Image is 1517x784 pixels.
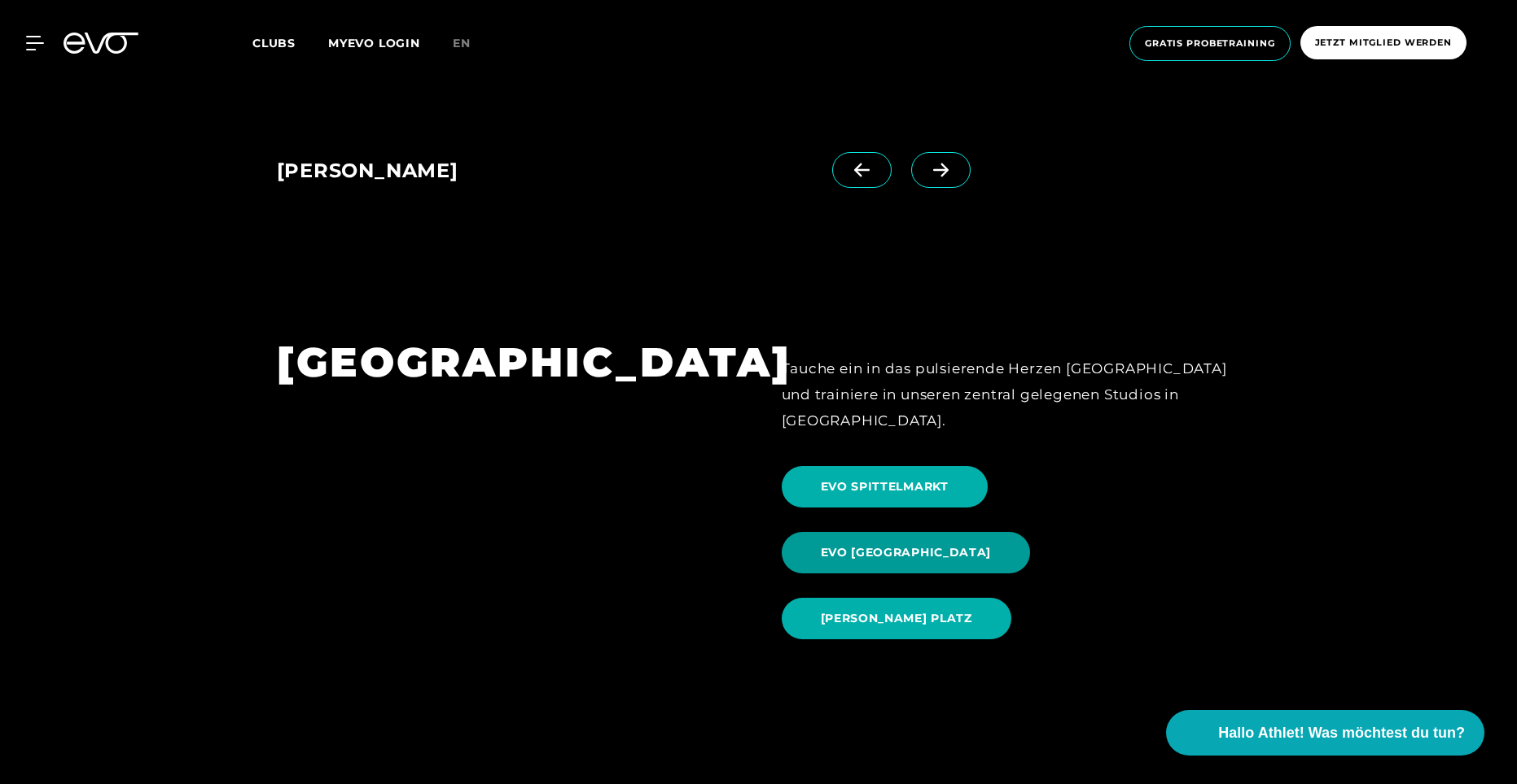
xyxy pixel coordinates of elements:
[1145,37,1275,50] span: Gratis Probetraining
[453,36,471,50] span: en
[1218,722,1465,744] span: Hallo Athlet! Was möchtest du tun?
[782,355,1241,434] div: Tauche ein in das pulsierende Herzen [GEOGRAPHIC_DATA] und trainiere in unseren zentral gelegenen...
[1166,710,1484,756] button: Hallo Athlet! Was möchtest du tun?
[782,520,1037,586] a: EVO [GEOGRAPHIC_DATA]
[1125,26,1296,61] a: Gratis Probetraining
[1296,26,1471,61] a: Jetzt Mitglied werden
[277,336,736,389] h1: [GEOGRAPHIC_DATA]
[821,610,972,627] span: [PERSON_NAME] PLATZ
[453,34,490,53] a: en
[252,36,296,50] span: Clubs
[1315,36,1452,50] span: Jetzt Mitglied werden
[782,586,1018,651] a: [PERSON_NAME] PLATZ
[821,478,949,495] span: EVO SPITTELMARKT
[328,36,420,50] a: MYEVO LOGIN
[252,35,328,50] a: Clubs
[782,454,994,520] a: EVO SPITTELMARKT
[821,544,992,561] span: EVO [GEOGRAPHIC_DATA]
